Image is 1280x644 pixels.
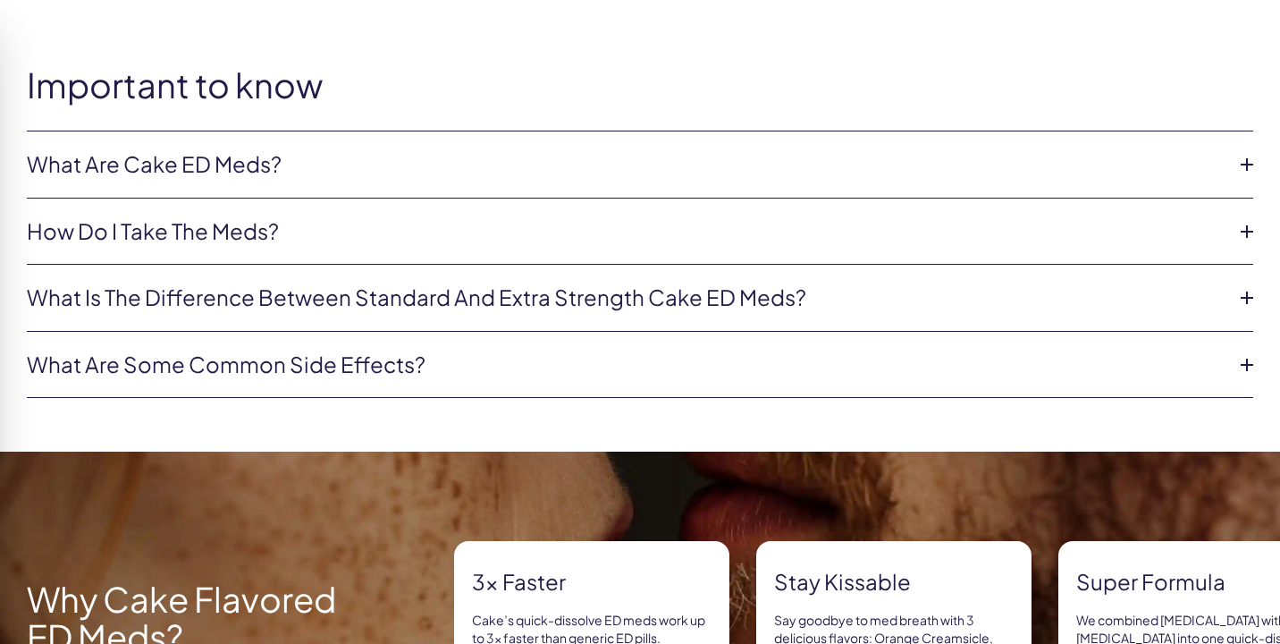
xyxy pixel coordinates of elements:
[27,283,1225,313] a: What is the difference between Standard and Extra Strength Cake ED meds?
[774,567,1014,597] strong: Stay Kissable
[27,66,1253,104] h2: Important to know
[27,149,1225,180] a: What are Cake ED Meds?
[27,350,1225,380] a: What are some common side effects?
[27,216,1225,247] a: How do I take the meds?
[472,567,712,597] strong: 3x Faster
